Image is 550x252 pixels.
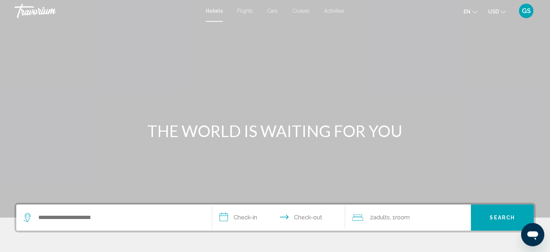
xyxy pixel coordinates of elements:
[522,7,531,15] span: GS
[212,205,345,231] button: Check in and out dates
[488,6,506,17] button: Change currency
[370,212,389,223] span: 2
[373,214,389,221] span: Adults
[490,215,515,221] span: Search
[471,205,534,231] button: Search
[395,214,409,221] span: Room
[464,9,470,15] span: en
[324,8,344,14] a: Activities
[267,8,278,14] a: Cars
[389,212,409,223] span: , 1
[206,8,223,14] a: Hotels
[140,121,411,140] h1: THE WORLD IS WAITING FOR YOU
[237,8,253,14] a: Flights
[488,9,499,15] span: USD
[292,8,310,14] a: Cruises
[521,223,544,246] iframe: Button to launch messaging window
[517,3,536,18] button: User Menu
[16,205,534,231] div: Search widget
[345,205,471,231] button: Travelers: 2 adults, 0 children
[464,6,477,17] button: Change language
[14,4,199,18] a: Travorium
